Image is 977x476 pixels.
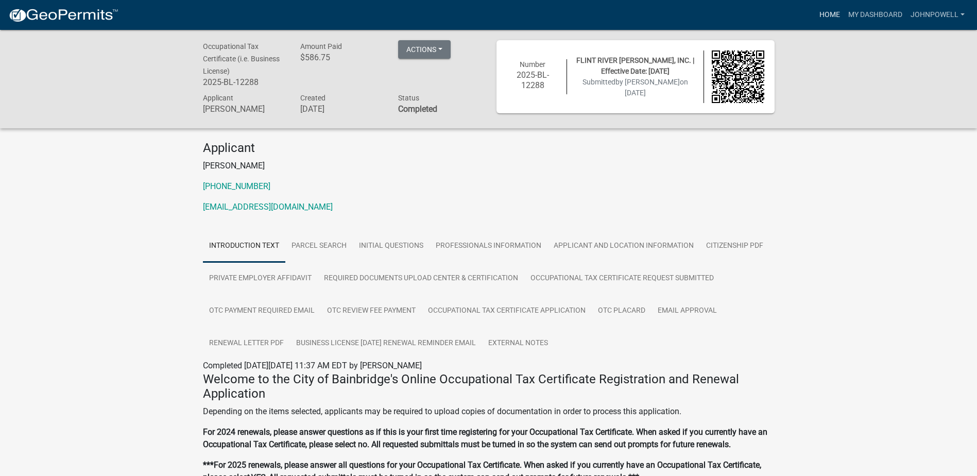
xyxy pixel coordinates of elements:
[582,78,688,97] span: Submitted on [DATE]
[700,230,769,263] a: Citizenship PDF
[398,40,451,59] button: Actions
[203,202,333,212] a: [EMAIL_ADDRESS][DOMAIN_NAME]
[203,160,775,172] p: [PERSON_NAME]
[300,42,342,50] span: Amount Paid
[285,230,353,263] a: Parcel search
[203,104,285,114] h6: [PERSON_NAME]
[524,262,720,295] a: Occupational Tax Certificate Request Submitted
[203,295,321,328] a: OTC Payment Required Email
[203,42,280,75] span: Occupational Tax Certificate (i.e. Business License)
[615,78,680,86] span: by [PERSON_NAME]
[203,361,422,370] span: Completed [DATE][DATE] 11:37 AM EDT by [PERSON_NAME]
[507,70,559,90] h6: 2025-BL-12288
[844,5,906,25] a: My Dashboard
[398,104,437,114] strong: Completed
[318,262,524,295] a: Required Documents Upload Center & Certification
[203,77,285,87] h6: 2025-BL-12288
[300,104,383,114] h6: [DATE]
[203,405,775,418] p: Depending on the items selected, applicants may be required to upload copies of documentation in ...
[547,230,700,263] a: Applicant and Location Information
[300,53,383,62] h6: $586.75
[430,230,547,263] a: Professionals Information
[815,5,844,25] a: Home
[520,60,545,69] span: Number
[203,262,318,295] a: Private Employer Affidavit
[203,427,767,449] strong: For 2024 renewals, please answer questions as if this is your first time registering for your Occ...
[482,327,554,360] a: External Notes
[203,94,233,102] span: Applicant
[398,94,419,102] span: Status
[712,50,764,103] img: QR code
[906,5,969,25] a: johnpowell
[422,295,592,328] a: Occupational Tax Certificate Application
[652,295,723,328] a: Email Approval
[576,56,694,75] span: FLINT RIVER [PERSON_NAME], INC. | Effective Date: [DATE]
[321,295,422,328] a: OTC Review Fee Payment
[203,372,775,402] h4: Welcome to the City of Bainbridge's Online Occupational Tax Certificate Registration and Renewal ...
[592,295,652,328] a: OTC Placard
[203,230,285,263] a: Introduction Text
[290,327,482,360] a: Business License [DATE] Renewal Reminder Email
[300,94,325,102] span: Created
[353,230,430,263] a: Initial Questions
[203,327,290,360] a: Renewal Letter PDF
[203,181,270,191] a: [PHONE_NUMBER]
[203,141,775,156] h4: Applicant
